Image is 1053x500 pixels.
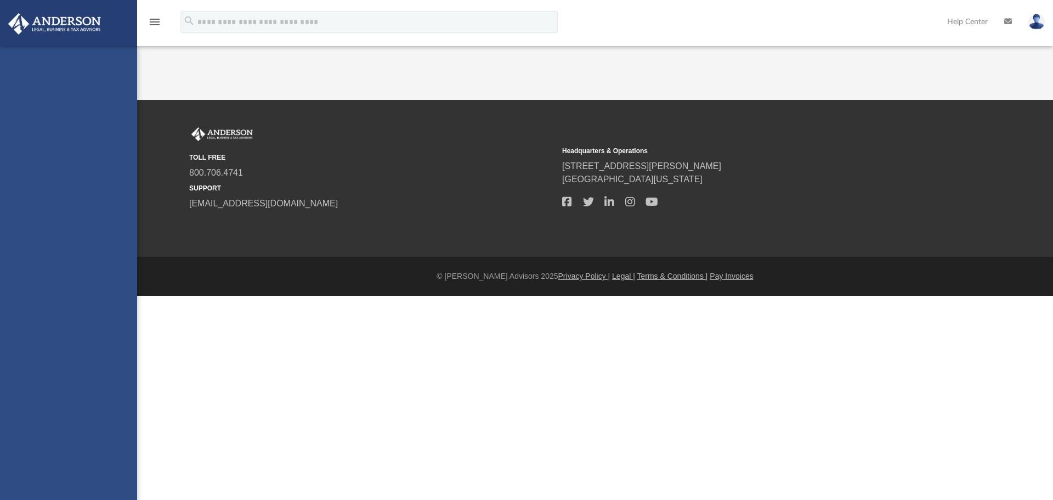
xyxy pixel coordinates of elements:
a: Legal | [612,272,635,280]
i: search [183,15,195,27]
small: SUPPORT [189,183,554,193]
a: [GEOGRAPHIC_DATA][US_STATE] [562,175,703,184]
small: Headquarters & Operations [562,146,927,156]
img: Anderson Advisors Platinum Portal [5,13,104,35]
a: Privacy Policy | [558,272,610,280]
img: Anderson Advisors Platinum Portal [189,127,255,142]
a: [EMAIL_ADDRESS][DOMAIN_NAME] [189,199,338,208]
div: © [PERSON_NAME] Advisors 2025 [137,271,1053,282]
a: Pay Invoices [710,272,753,280]
a: menu [148,21,161,29]
a: 800.706.4741 [189,168,243,177]
i: menu [148,15,161,29]
a: Terms & Conditions | [637,272,708,280]
a: [STREET_ADDRESS][PERSON_NAME] [562,161,721,171]
img: User Pic [1028,14,1045,30]
small: TOLL FREE [189,153,554,162]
